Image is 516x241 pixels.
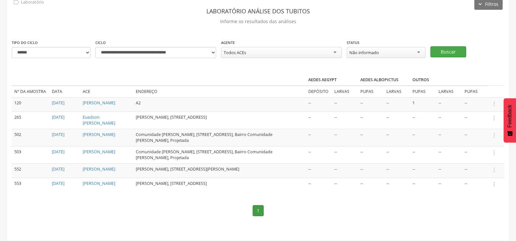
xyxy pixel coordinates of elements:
td: -- [306,97,332,112]
td: ACE [80,86,133,97]
p: Informe os resultados das análises [12,17,504,26]
button: Buscar [430,46,466,57]
td: -- [436,146,462,163]
td: Endereço [133,86,306,97]
a: [PERSON_NAME] [83,149,115,155]
td: Larvas [436,86,462,97]
div: Não informado [349,50,379,55]
button: Feedback - Mostrar pesquisa [504,98,516,143]
td: 553 [12,178,49,192]
td: -- [436,178,462,192]
a: [DATE] [52,149,64,155]
td: -- [306,129,332,146]
td: Nº da amostra [12,86,49,97]
a: [PERSON_NAME] [83,181,115,186]
i:  [491,149,498,156]
td: -- [462,97,488,112]
a: [DATE] [52,132,64,137]
span: Feedback [507,105,513,128]
a: 1 [253,205,264,216]
th: Aedes aegypt [306,74,358,86]
td: 1 [410,97,436,112]
td: Pupas [462,86,488,97]
a: [DATE] [52,100,64,106]
td: -- [436,97,462,112]
td: -- [332,178,358,192]
td: 503 [12,146,49,163]
td: -- [358,146,384,163]
td: -- [384,129,410,146]
label: Agente [221,40,235,45]
td: -- [332,129,358,146]
td: -- [384,178,410,192]
td: -- [410,146,436,163]
td: 552 [12,163,49,178]
header: Laboratório análise dos tubitos [12,5,504,17]
td: 120 [12,97,49,112]
td: -- [462,163,488,178]
td: -- [384,97,410,112]
a: [PERSON_NAME] [83,132,115,137]
td: -- [306,178,332,192]
td: -- [410,129,436,146]
i:  [491,114,498,122]
th: Aedes albopictus [358,74,410,86]
td: -- [358,97,384,112]
td: -- [358,163,384,178]
td: Comunidade [PERSON_NAME], [STREET_ADDRESS], Bairro Comunidade [PERSON_NAME], Projetada [133,129,306,146]
a: [PERSON_NAME] [83,100,115,106]
td: -- [436,163,462,178]
td: -- [410,178,436,192]
td: [PERSON_NAME], [STREET_ADDRESS] [133,178,306,192]
a: Euedson [PERSON_NAME] [83,114,115,126]
a: [PERSON_NAME] [83,166,115,172]
td: -- [384,146,410,163]
td: Larvas [332,86,358,97]
td: Data [49,86,80,97]
td: Comunidade [PERSON_NAME], [STREET_ADDRESS], Bairro Comunidade [PERSON_NAME], Projetada [133,146,306,163]
label: Ciclo [95,40,106,45]
td: -- [332,97,358,112]
td: -- [306,163,332,178]
td: [PERSON_NAME], [STREET_ADDRESS] [133,112,306,129]
td: -- [384,112,410,129]
td: -- [358,129,384,146]
label: Tipo do ciclo [12,40,38,45]
i:  [491,181,498,188]
label: Status [347,40,359,45]
td: -- [358,178,384,192]
td: -- [462,112,488,129]
i:  [491,132,498,139]
td: -- [410,112,436,129]
td: -- [306,112,332,129]
td: Larvas [384,86,410,97]
td: -- [462,178,488,192]
td: -- [436,129,462,146]
i:  [491,100,498,107]
td: -- [332,112,358,129]
td: -- [358,112,384,129]
td: -- [332,163,358,178]
td: -- [436,112,462,129]
td: A2 [133,97,306,112]
td: [PERSON_NAME], [STREET_ADDRESS][PERSON_NAME] [133,163,306,178]
div: Todos ACEs [224,50,246,55]
a: [DATE] [52,181,64,186]
td: Depósito [306,86,332,97]
td: -- [410,163,436,178]
td: -- [306,146,332,163]
a: [DATE] [52,166,64,172]
td: -- [462,129,488,146]
td: 502 [12,129,49,146]
td: -- [332,146,358,163]
i:  [491,166,498,173]
th: Outros [410,74,462,86]
a: [DATE] [52,114,64,120]
td: Pupas [410,86,436,97]
td: -- [462,146,488,163]
td: 265 [12,112,49,129]
td: -- [384,163,410,178]
td: Pupas [358,86,384,97]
